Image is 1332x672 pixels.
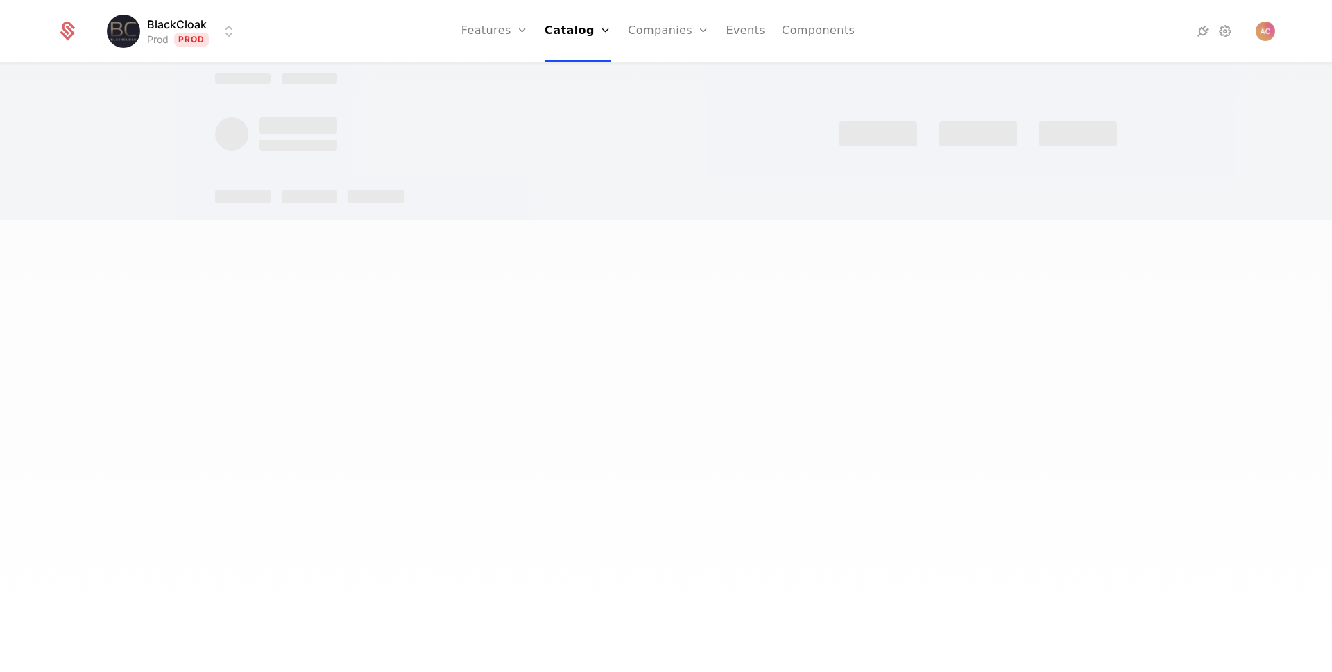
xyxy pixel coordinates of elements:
[1195,23,1211,40] a: Integrations
[147,16,207,33] span: BlackCloak
[111,16,237,47] button: Select environment
[107,15,140,48] img: BlackCloak
[1256,22,1275,41] img: Andrei Coman
[174,33,210,47] span: Prod
[1256,22,1275,41] button: Open user button
[1217,23,1233,40] a: Settings
[147,33,169,47] div: Prod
